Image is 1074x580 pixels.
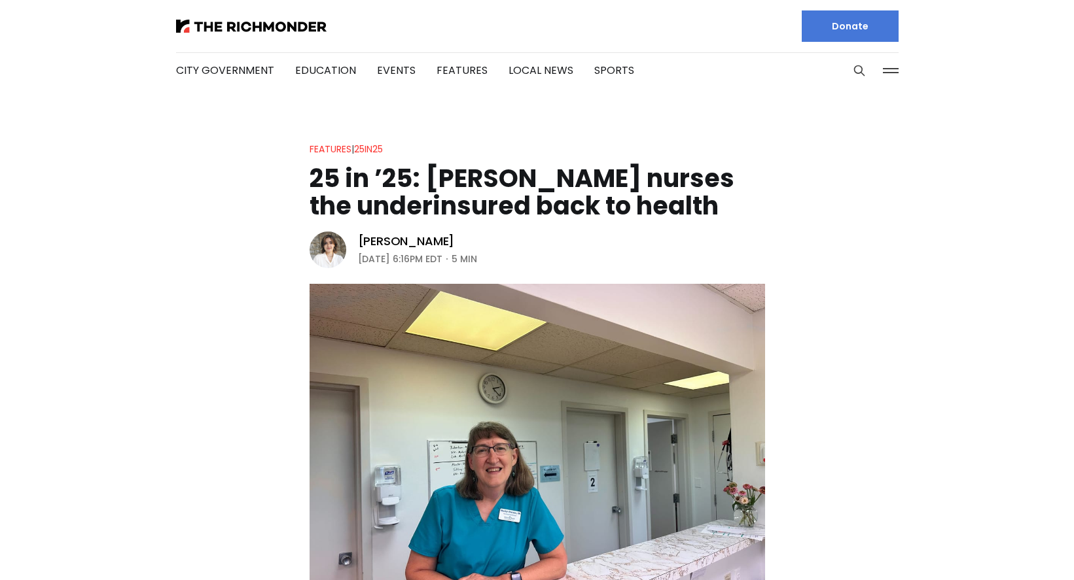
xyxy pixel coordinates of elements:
[310,231,346,268] img: Eleanor Shaw
[509,63,573,78] a: Local News
[963,516,1074,580] iframe: portal-trigger
[437,63,488,78] a: Features
[358,251,442,267] time: [DATE] 6:16PM EDT
[850,61,869,80] button: Search this site
[176,20,327,33] img: The Richmonder
[295,63,356,78] a: Education
[377,63,416,78] a: Events
[354,143,383,156] a: 25in25
[594,63,634,78] a: Sports
[310,141,383,157] div: |
[358,233,455,249] a: [PERSON_NAME]
[452,251,477,267] span: 5 min
[176,63,274,78] a: City Government
[310,165,765,220] h1: 25 in ’25: [PERSON_NAME] nurses the underinsured back to health
[802,10,899,42] a: Donate
[310,143,351,156] a: Features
